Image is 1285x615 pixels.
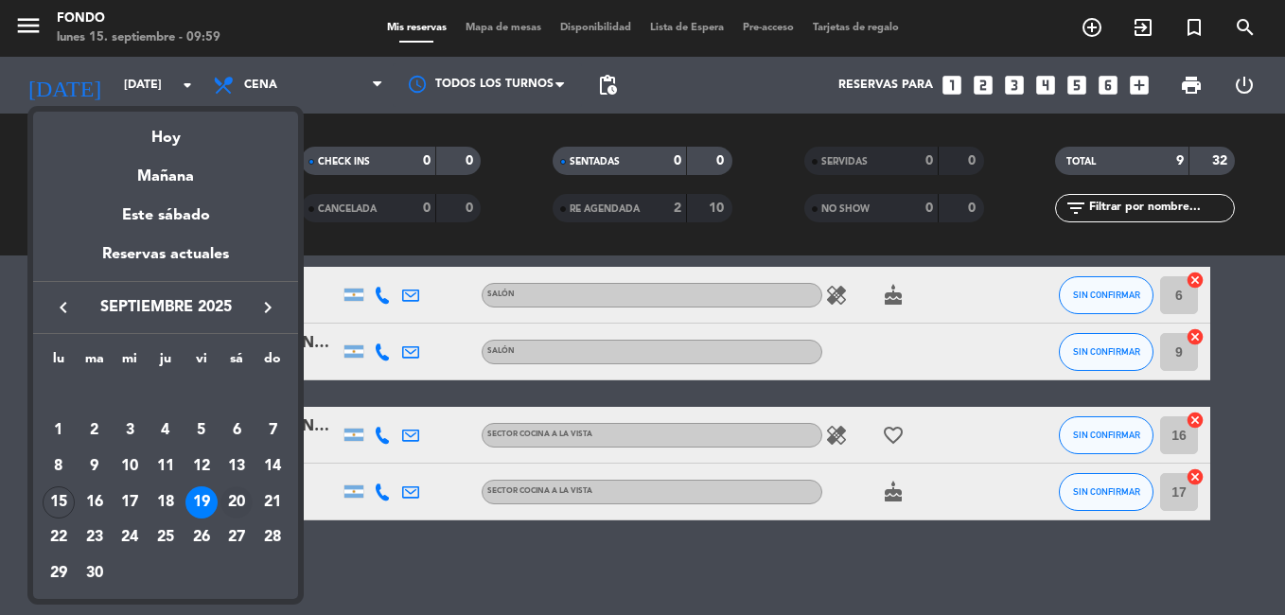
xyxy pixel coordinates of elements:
div: 20 [220,486,253,518]
td: 18 de septiembre de 2025 [148,484,184,520]
div: 29 [43,557,75,589]
div: 5 [185,414,218,447]
div: Reservas actuales [33,242,298,281]
div: 28 [256,522,289,554]
div: 1 [43,414,75,447]
th: miércoles [112,348,148,378]
div: 10 [114,450,146,483]
td: 15 de septiembre de 2025 [41,484,77,520]
td: 22 de septiembre de 2025 [41,520,77,556]
th: sábado [220,348,255,378]
span: septiembre 2025 [80,295,251,320]
th: viernes [184,348,220,378]
div: 23 [79,522,111,554]
td: 12 de septiembre de 2025 [184,448,220,484]
td: 30 de septiembre de 2025 [77,555,113,591]
div: 12 [185,450,218,483]
div: 30 [79,557,111,589]
div: 26 [185,522,218,554]
div: 17 [114,486,146,518]
th: lunes [41,348,77,378]
div: Este sábado [33,189,298,242]
td: 10 de septiembre de 2025 [112,448,148,484]
td: 21 de septiembre de 2025 [255,484,290,520]
td: 16 de septiembre de 2025 [77,484,113,520]
i: keyboard_arrow_left [52,296,75,319]
td: 26 de septiembre de 2025 [184,520,220,556]
td: 23 de septiembre de 2025 [77,520,113,556]
th: martes [77,348,113,378]
div: 27 [220,522,253,554]
td: 9 de septiembre de 2025 [77,448,113,484]
td: 3 de septiembre de 2025 [112,413,148,449]
td: 7 de septiembre de 2025 [255,413,290,449]
button: keyboard_arrow_left [46,295,80,320]
button: keyboard_arrow_right [251,295,285,320]
div: 14 [256,450,289,483]
td: 19 de septiembre de 2025 [184,484,220,520]
div: 15 [43,486,75,518]
div: Mañana [33,150,298,189]
td: 5 de septiembre de 2025 [184,413,220,449]
td: 14 de septiembre de 2025 [255,448,290,484]
div: 22 [43,522,75,554]
td: 8 de septiembre de 2025 [41,448,77,484]
td: 28 de septiembre de 2025 [255,520,290,556]
div: 18 [150,486,182,518]
th: jueves [148,348,184,378]
div: 19 [185,486,218,518]
td: 29 de septiembre de 2025 [41,555,77,591]
div: 4 [150,414,182,447]
td: 13 de septiembre de 2025 [220,448,255,484]
td: 25 de septiembre de 2025 [148,520,184,556]
td: 1 de septiembre de 2025 [41,413,77,449]
div: 13 [220,450,253,483]
div: 6 [220,414,253,447]
div: 2 [79,414,111,447]
td: 2 de septiembre de 2025 [77,413,113,449]
div: 7 [256,414,289,447]
td: SEP. [41,378,290,413]
td: 6 de septiembre de 2025 [220,413,255,449]
td: 27 de septiembre de 2025 [220,520,255,556]
div: 8 [43,450,75,483]
div: Hoy [33,112,298,150]
div: 25 [150,522,182,554]
div: 24 [114,522,146,554]
td: 24 de septiembre de 2025 [112,520,148,556]
td: 20 de septiembre de 2025 [220,484,255,520]
div: 3 [114,414,146,447]
div: 21 [256,486,289,518]
td: 11 de septiembre de 2025 [148,448,184,484]
div: 11 [150,450,182,483]
td: 4 de septiembre de 2025 [148,413,184,449]
i: keyboard_arrow_right [256,296,279,319]
td: 17 de septiembre de 2025 [112,484,148,520]
div: 9 [79,450,111,483]
div: 16 [79,486,111,518]
th: domingo [255,348,290,378]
